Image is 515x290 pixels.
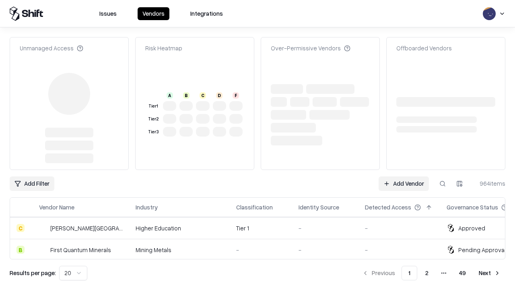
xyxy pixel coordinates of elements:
[233,92,239,99] div: F
[365,203,411,211] div: Detected Access
[396,44,452,52] div: Offboarded Vendors
[357,266,505,280] nav: pagination
[419,266,435,280] button: 2
[183,92,190,99] div: B
[145,44,182,52] div: Risk Heatmap
[138,7,169,20] button: Vendors
[458,246,506,254] div: Pending Approval
[365,224,434,232] div: -
[39,246,47,254] img: First Quantum Minerals
[200,92,206,99] div: C
[236,246,286,254] div: -
[136,224,223,232] div: Higher Education
[10,176,54,191] button: Add Filter
[167,92,173,99] div: A
[95,7,122,20] button: Issues
[299,203,339,211] div: Identity Source
[16,224,25,232] div: C
[136,203,158,211] div: Industry
[447,203,498,211] div: Governance Status
[50,246,111,254] div: First Quantum Minerals
[50,224,123,232] div: [PERSON_NAME][GEOGRAPHIC_DATA]
[299,246,352,254] div: -
[185,7,228,20] button: Integrations
[20,44,83,52] div: Unmanaged Access
[299,224,352,232] div: -
[474,266,505,280] button: Next
[453,266,472,280] button: 49
[473,179,505,188] div: 964 items
[271,44,350,52] div: Over-Permissive Vendors
[236,224,286,232] div: Tier 1
[236,203,273,211] div: Classification
[402,266,417,280] button: 1
[365,246,434,254] div: -
[136,246,223,254] div: Mining Metals
[147,128,160,135] div: Tier 3
[16,246,25,254] div: B
[216,92,222,99] div: D
[147,103,160,110] div: Tier 1
[10,269,56,277] p: Results per page:
[39,224,47,232] img: Reichman University
[147,116,160,122] div: Tier 2
[379,176,429,191] a: Add Vendor
[39,203,74,211] div: Vendor Name
[458,224,485,232] div: Approved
